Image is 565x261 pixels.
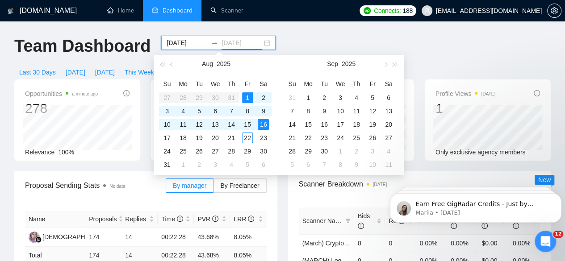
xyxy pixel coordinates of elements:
div: 20 [210,133,221,143]
div: 30 [258,146,269,157]
div: 16 [258,119,269,130]
span: Opportunities [25,88,98,99]
td: 2025-09-04 [348,91,364,104]
td: 2025-09-16 [316,118,332,131]
img: upwork-logo.png [364,7,371,14]
iframe: Intercom live chat [535,231,556,252]
td: 2025-08-16 [255,118,272,131]
a: (March) Crypto Video Scanner [302,240,387,247]
span: info-circle [534,90,540,96]
div: 24 [335,133,346,143]
div: 3 [210,159,221,170]
div: 31 [162,159,172,170]
span: By Freelancer [220,182,259,189]
td: 2025-10-09 [348,158,364,171]
div: 9 [258,106,269,116]
td: 0 [385,234,416,252]
div: 8 [303,106,314,116]
button: Last 30 Days [14,65,61,79]
th: Replies [121,211,158,228]
div: 11 [351,106,362,116]
td: 2025-09-17 [332,118,348,131]
td: 2025-08-19 [191,131,207,145]
td: 2025-08-24 [159,145,175,158]
th: Name [25,211,85,228]
div: 10 [335,106,346,116]
div: 1 [242,92,253,103]
div: 16 [319,119,330,130]
td: 2025-09-03 [332,91,348,104]
span: Proposals [89,214,117,224]
span: 100% [58,149,74,156]
button: Sep [327,55,338,73]
span: info-circle [248,215,254,222]
div: 18 [351,119,362,130]
td: 2025-09-27 [381,131,397,145]
span: Only exclusive agency members [435,149,526,156]
div: 4 [383,146,394,157]
span: Connects: [374,6,401,16]
span: Last 30 Days [19,67,56,77]
td: 2025-08-27 [207,145,223,158]
span: dashboard [152,7,158,13]
td: 2025-08-11 [175,118,191,131]
div: 12 [367,106,378,116]
td: 2025-08-31 [284,91,300,104]
span: setting [548,7,561,14]
div: 9 [351,159,362,170]
time: [DATE] [481,91,495,96]
div: 25 [178,146,188,157]
div: 5 [367,92,378,103]
div: 7 [287,106,297,116]
div: 6 [383,92,394,103]
h1: Team Dashboard [14,36,151,57]
th: Sa [381,77,397,91]
div: 22 [242,133,253,143]
td: 0.00% [416,234,447,252]
td: 2025-08-09 [255,104,272,118]
div: 7 [319,159,330,170]
td: 2025-09-02 [191,158,207,171]
button: [DATE] [90,65,120,79]
td: 2025-09-05 [239,158,255,171]
td: 2025-09-07 [284,104,300,118]
input: End date [222,38,262,48]
td: 174 [85,228,121,247]
span: Time [161,215,183,223]
div: 11 [383,159,394,170]
div: 21 [226,133,237,143]
time: [DATE] [373,182,387,187]
div: 28 [287,146,297,157]
td: 2025-09-20 [381,118,397,131]
div: 278 [25,100,98,117]
span: This Week [125,67,154,77]
div: 14 [226,119,237,130]
td: 2025-09-06 [255,158,272,171]
div: 4 [351,92,362,103]
div: 3 [367,146,378,157]
td: 2025-08-02 [255,91,272,104]
td: 2025-09-09 [316,104,332,118]
td: 00:22:28 [158,228,194,247]
td: 2025-10-07 [316,158,332,171]
th: Su [284,77,300,91]
div: 19 [367,119,378,130]
div: 1 [335,146,346,157]
div: 19 [194,133,205,143]
td: 2025-10-01 [332,145,348,158]
button: 2025 [342,55,356,73]
div: 1 [435,100,495,117]
td: 2025-09-15 [300,118,316,131]
td: 2025-09-10 [332,104,348,118]
td: 2025-10-05 [284,158,300,171]
td: 2025-09-18 [348,118,364,131]
div: 30 [319,146,330,157]
td: 2025-08-06 [207,104,223,118]
div: 7 [226,106,237,116]
div: 27 [210,146,221,157]
td: 2025-09-06 [381,91,397,104]
td: 2025-09-12 [364,104,381,118]
div: 9 [319,106,330,116]
span: filter [345,218,351,224]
